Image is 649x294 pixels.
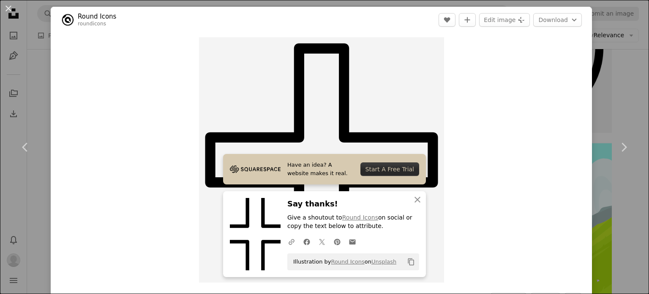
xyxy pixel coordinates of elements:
a: Have an idea? A website makes it real.Start A Free Trial [223,154,426,184]
button: Like [439,13,455,27]
h3: Say thanks! [287,198,419,210]
button: Choose download format [533,13,582,27]
img: A black and white image of a cross [199,37,444,283]
button: Zoom in on this image [199,37,444,283]
img: Go to Round Icons's profile [61,13,74,27]
button: Add to Collection [459,13,476,27]
span: Have an idea? A website makes it real. [287,161,354,178]
a: Unsplash [371,258,396,265]
a: Round Icons [78,12,116,21]
span: Illustration by on [289,255,396,269]
a: Share on Pinterest [330,233,345,250]
a: Share on Facebook [299,233,314,250]
button: Edit image [479,13,530,27]
a: Next [598,107,649,188]
img: file-1705255347840-230a6ab5bca9image [230,163,281,176]
a: Share over email [345,233,360,250]
button: Copy to clipboard [404,255,418,269]
a: roundicons [78,21,106,27]
div: Start A Free Trial [360,162,419,176]
a: Round Icons [342,214,378,221]
p: Give a shoutout to on social or copy the text below to attribute. [287,214,419,231]
a: Round Icons [331,258,364,265]
a: Share on Twitter [314,233,330,250]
